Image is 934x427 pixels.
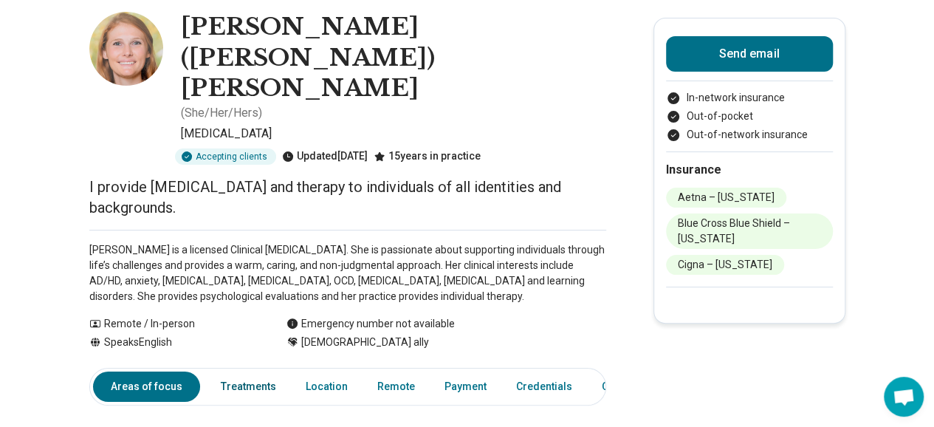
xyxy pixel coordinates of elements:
h1: [PERSON_NAME] ([PERSON_NAME]) [PERSON_NAME] [181,12,606,104]
div: Remote / In-person [89,316,257,332]
a: Credentials [507,372,581,402]
li: Aetna – [US_STATE] [666,188,786,208]
a: Areas of focus [93,372,200,402]
div: Accepting clients [175,148,276,165]
li: Out-of-network insurance [666,127,833,143]
p: [MEDICAL_DATA] [181,125,606,143]
button: Send email [666,36,833,72]
div: Open chat [884,377,924,417]
p: I provide [MEDICAL_DATA] and therapy to individuals of all identities and backgrounds. [89,177,606,218]
div: 15 years in practice [374,148,481,165]
a: Payment [436,372,495,402]
div: Emergency number not available [286,316,455,332]
a: Other [593,372,646,402]
li: Out-of-pocket [666,109,833,124]
span: [DEMOGRAPHIC_DATA] ally [301,335,429,350]
p: [PERSON_NAME] is a licensed Clinical [MEDICAL_DATA]. She is passionate about supporting individua... [89,242,606,304]
div: Updated [DATE] [282,148,368,165]
a: Treatments [212,372,285,402]
li: Cigna – [US_STATE] [666,255,784,275]
h2: Insurance [666,161,833,179]
img: Whitney Edwards, Psychologist [89,12,163,86]
div: Speaks English [89,335,257,350]
li: Blue Cross Blue Shield – [US_STATE] [666,213,833,249]
p: ( She/Her/Hers ) [181,104,262,122]
a: Remote [368,372,424,402]
a: Location [297,372,357,402]
ul: Payment options [666,90,833,143]
li: In-network insurance [666,90,833,106]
